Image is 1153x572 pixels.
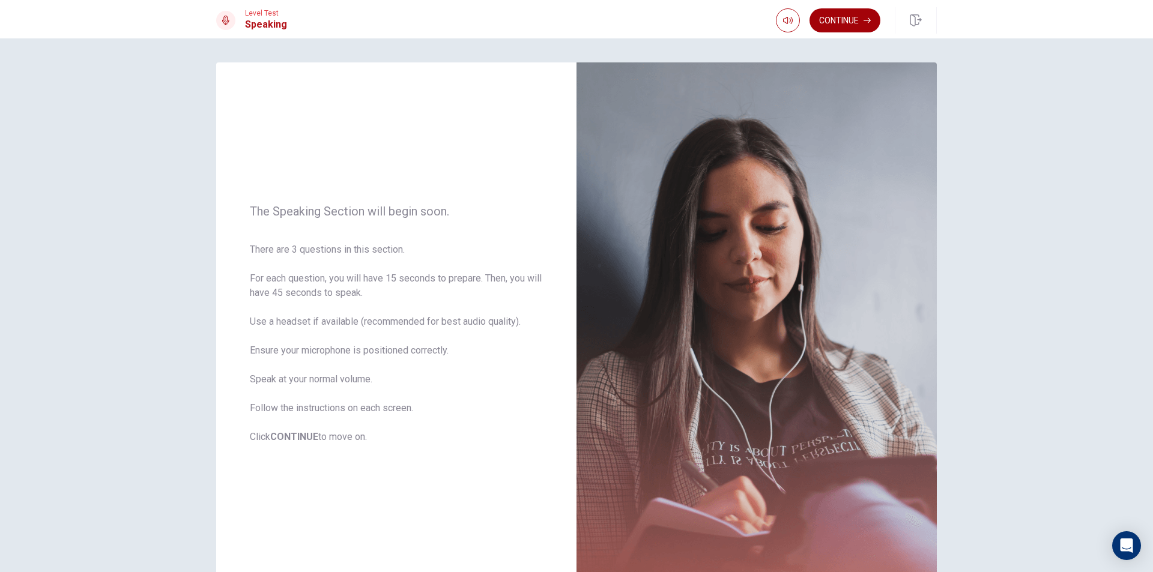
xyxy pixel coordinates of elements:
h1: Speaking [245,17,287,32]
span: Level Test [245,9,287,17]
div: Open Intercom Messenger [1112,531,1141,560]
button: Continue [810,8,880,32]
b: CONTINUE [270,431,318,442]
span: There are 3 questions in this section. For each question, you will have 15 seconds to prepare. Th... [250,242,543,444]
span: The Speaking Section will begin soon. [250,204,543,218]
